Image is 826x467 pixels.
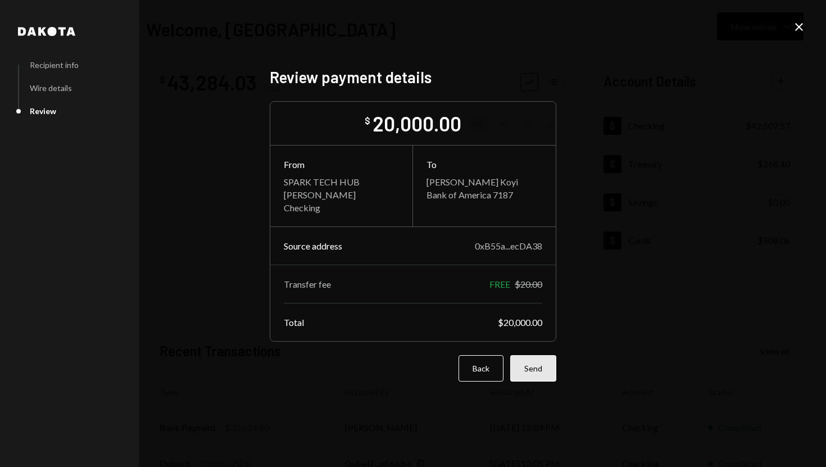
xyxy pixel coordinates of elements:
div: Wire details [30,83,72,93]
div: Review [30,106,56,116]
div: Source address [284,241,342,251]
div: 20,000.00 [373,111,461,136]
div: [PERSON_NAME] [284,189,399,200]
h2: Review payment details [270,66,556,88]
div: FREE [489,279,510,289]
div: From [284,159,399,170]
div: Checking [284,202,399,213]
div: SPARK TECH HUB [284,176,399,187]
div: To [426,159,542,170]
div: $ [365,115,370,126]
div: Total [284,317,304,328]
div: [PERSON_NAME] Koyi [426,176,542,187]
button: Send [510,355,556,382]
div: 0xB55a...ecDA38 [475,241,542,251]
div: Recipient info [30,60,79,70]
div: $20,000.00 [498,317,542,328]
div: Transfer fee [284,279,331,289]
div: Bank of America 7187 [426,189,542,200]
div: $20.00 [515,279,542,289]
button: Back [459,355,503,382]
